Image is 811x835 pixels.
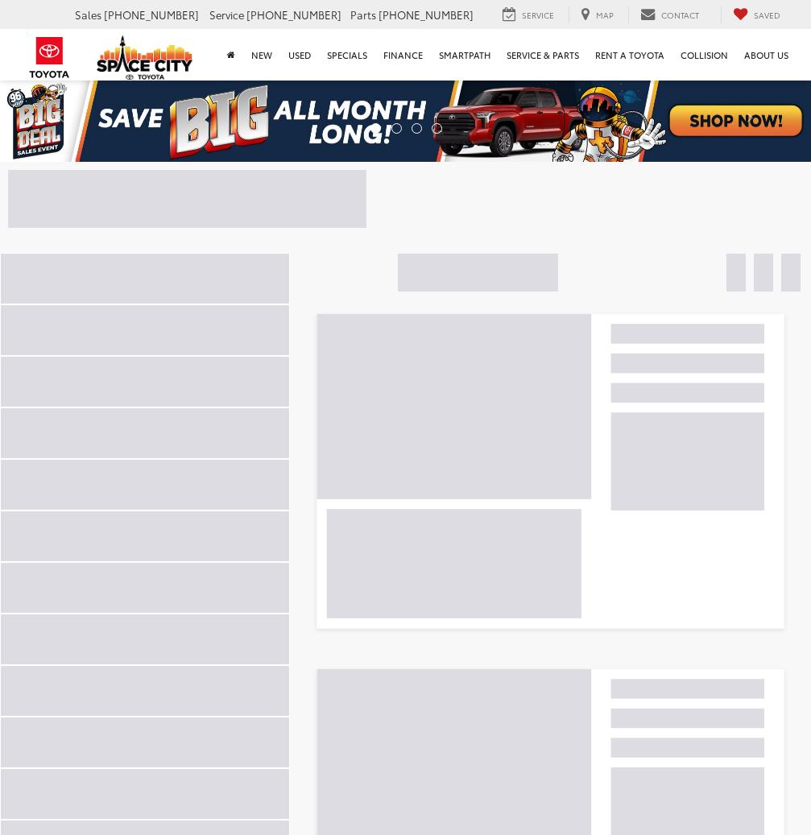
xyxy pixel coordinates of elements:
a: About Us [736,29,797,81]
span: Service [522,9,554,21]
span: Saved [754,9,780,21]
a: Map [569,6,626,23]
span: [PHONE_NUMBER] [246,7,341,22]
a: Finance [375,29,431,81]
span: Sales [75,7,101,22]
span: Map [596,9,614,21]
a: Rent a Toyota [587,29,672,81]
a: Specials [319,29,375,81]
a: My Saved Vehicles [721,6,792,23]
span: Service [209,7,244,22]
a: Service [490,6,566,23]
a: Service & Parts [499,29,587,81]
a: New [243,29,280,81]
span: Contact [661,9,699,21]
img: Toyota [19,31,80,84]
span: [PHONE_NUMBER] [379,7,474,22]
a: SmartPath [431,29,499,81]
span: Parts [350,7,376,22]
span: [PHONE_NUMBER] [104,7,199,22]
a: Used [280,29,319,81]
a: Collision [672,29,736,81]
img: Space City Toyota [97,35,193,80]
a: Home [219,29,243,81]
a: Contact [628,6,711,23]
